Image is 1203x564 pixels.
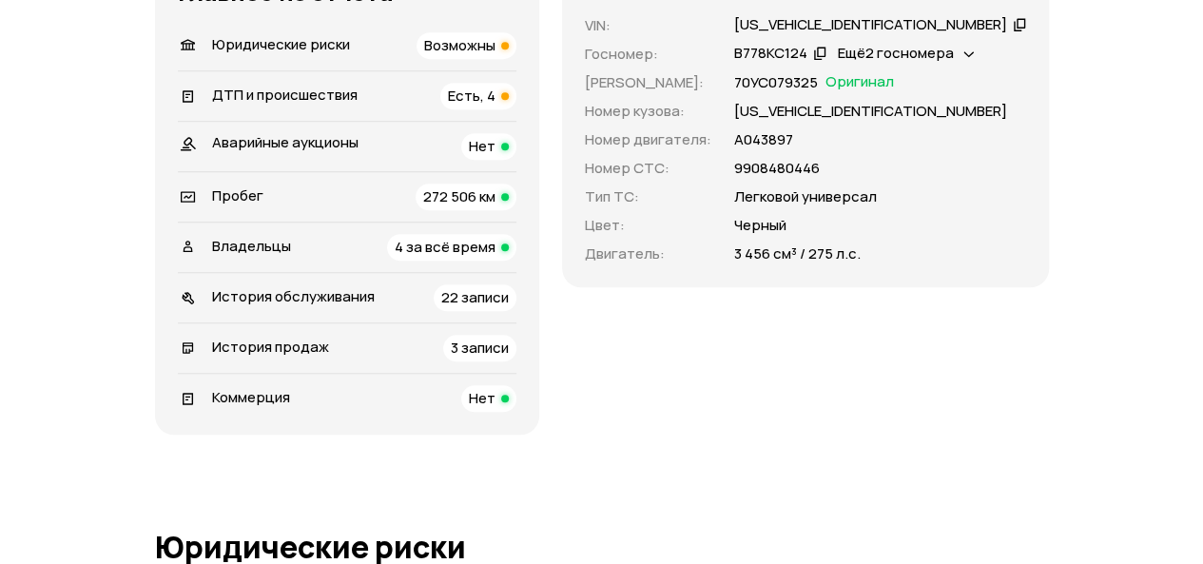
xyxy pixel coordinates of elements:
[734,44,807,64] div: В778КС124
[585,186,711,207] p: Тип ТС :
[155,530,1049,564] h1: Юридические риски
[585,215,711,236] p: Цвет :
[212,34,350,54] span: Юридические риски
[212,286,375,306] span: История обслуживания
[585,158,711,179] p: Номер СТС :
[212,85,358,105] span: ДТП и происшествия
[734,215,786,236] p: Черный
[734,15,1007,35] div: [US_VEHICLE_IDENTIFICATION_NUMBER]
[585,243,711,264] p: Двигатель :
[212,185,263,205] span: Пробег
[734,158,820,179] p: 9908480446
[423,186,495,206] span: 272 506 км
[212,132,359,152] span: Аварийные аукционы
[734,186,877,207] p: Легковой универсал
[212,337,329,357] span: История продаж
[585,129,711,150] p: Номер двигателя :
[734,129,793,150] p: А043897
[585,72,711,93] p: [PERSON_NAME] :
[212,387,290,407] span: Коммерция
[424,35,495,55] span: Возможны
[585,101,711,122] p: Номер кузова :
[734,243,861,264] p: 3 456 см³ / 275 л.с.
[585,15,711,36] p: VIN :
[212,236,291,256] span: Владельцы
[395,237,495,257] span: 4 за всё время
[441,287,509,307] span: 22 записи
[734,72,818,93] p: 70УС079325
[585,44,711,65] p: Госномер :
[451,338,509,358] span: 3 записи
[838,43,954,63] span: Ещё 2 госномера
[469,136,495,156] span: Нет
[448,86,495,106] span: Есть, 4
[469,388,495,408] span: Нет
[734,101,1007,122] p: [US_VEHICLE_IDENTIFICATION_NUMBER]
[825,72,894,93] span: Оригинал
